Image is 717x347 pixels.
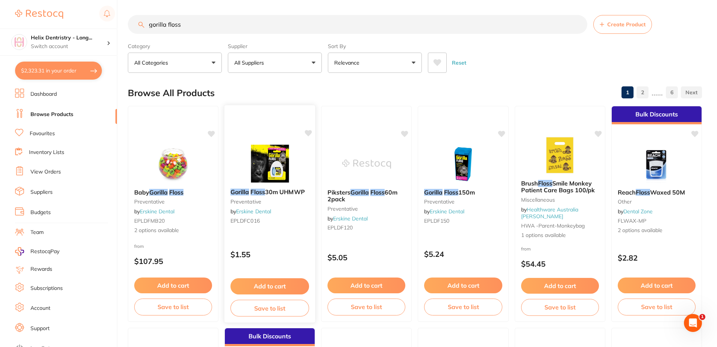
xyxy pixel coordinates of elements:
span: 1 options available [521,232,599,239]
b: Baby Gorilla Floss [134,189,212,196]
span: Baby [134,189,149,196]
span: RestocqPay [30,248,59,255]
div: Bulk Discounts [612,106,702,124]
span: Reach [618,189,636,196]
a: Inventory Lists [29,149,64,156]
span: 2 options available [134,227,212,234]
label: Supplier [228,43,322,50]
a: Team [30,229,44,236]
span: by [424,208,464,215]
span: EPLDF150 [424,217,449,224]
span: FLWAX-MP [618,217,646,224]
a: Erskine Dental [430,208,464,215]
button: Relevance [328,53,422,73]
button: Add to cart [230,278,309,294]
button: Save to list [424,299,502,315]
em: Gorilla [350,189,369,196]
span: Create Product [607,21,646,27]
a: Dashboard [30,91,57,98]
button: Reset [450,53,468,73]
span: EPLDFC016 [230,217,260,224]
button: Save to list [521,299,599,315]
button: Add to cart [521,278,599,294]
em: Gorilla [230,188,249,196]
h4: Helix Dentristry - Long Jetty [31,34,107,42]
button: Add to cart [134,278,212,293]
a: Erskine Dental [333,215,368,222]
a: Rewards [30,266,52,273]
a: Dental Zone [623,208,653,215]
button: Create Product [593,15,652,34]
button: Add to cart [327,278,405,293]
span: by [327,215,368,222]
em: Gorilla [149,189,168,196]
p: $5.24 [424,250,502,258]
a: Suppliers [30,189,53,196]
a: Erskine Dental [140,208,174,215]
img: Baby Gorilla Floss [149,145,198,183]
small: preventative [424,199,502,205]
b: Brush Floss Smile Monkey Patient Care Bags 100/pk [521,180,599,194]
span: from [521,246,531,252]
button: Save to list [327,299,405,315]
button: Add to cart [618,278,696,293]
em: Gorilla [424,189,443,196]
label: Category [128,43,222,50]
p: $5.05 [327,253,405,262]
button: Add to cart [424,278,502,293]
p: All Suppliers [234,59,267,66]
small: Miscellaneous [521,197,599,203]
img: Reach Floss Waxed 50M [632,145,681,183]
img: Restocq Logo [15,10,63,19]
b: Reach Floss Waxed 50M [618,189,696,196]
label: Sort By [328,43,422,50]
span: Piksters [327,189,350,196]
a: RestocqPay [15,247,59,256]
a: Healthware Australia [PERSON_NAME] [521,206,578,220]
a: Subscriptions [30,285,63,292]
a: Support [30,325,50,332]
span: Waxed 50M [650,189,685,196]
a: 1 [622,85,634,100]
h2: Browse All Products [128,88,215,98]
a: Budgets [30,209,51,216]
button: Save to list [134,299,212,315]
em: Floss [444,189,458,196]
small: other [618,199,696,205]
b: Gorilla Floss 30m UHMWP [230,189,309,196]
span: by [230,208,271,215]
button: Save to list [230,300,309,317]
span: 2 options available [618,227,696,234]
a: View Orders [30,168,61,176]
p: Switch account [31,43,107,50]
span: by [618,208,653,215]
span: by [134,208,174,215]
span: 150m [458,189,475,196]
em: Floss [169,189,183,196]
span: EPLDFMB20 [134,217,165,224]
img: RestocqPay [15,247,24,256]
button: Save to list [618,299,696,315]
button: All Suppliers [228,53,322,73]
span: from [134,243,144,249]
img: Piksters Gorilla Floss 60m 2pack [342,145,391,183]
p: All Categories [134,59,171,66]
img: Helix Dentristry - Long Jetty [12,35,27,50]
button: $2,323.31 in your order [15,62,102,80]
p: $1.55 [230,250,309,259]
a: 6 [666,85,678,100]
em: Floss [538,180,552,187]
span: EPLDF120 [327,224,353,231]
button: All Categories [128,53,222,73]
span: by [521,206,578,220]
img: Gorilla Floss 150m [439,145,488,183]
small: preventative [230,199,309,205]
iframe: Intercom live chat [684,314,702,332]
span: HWA -parent-monkeybag [521,222,585,229]
p: $107.95 [134,257,212,266]
a: Erskine Dental [236,208,271,215]
a: Favourites [30,130,55,137]
small: preventative [327,206,405,212]
input: Search Products [128,15,587,34]
small: preventative [134,199,212,205]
